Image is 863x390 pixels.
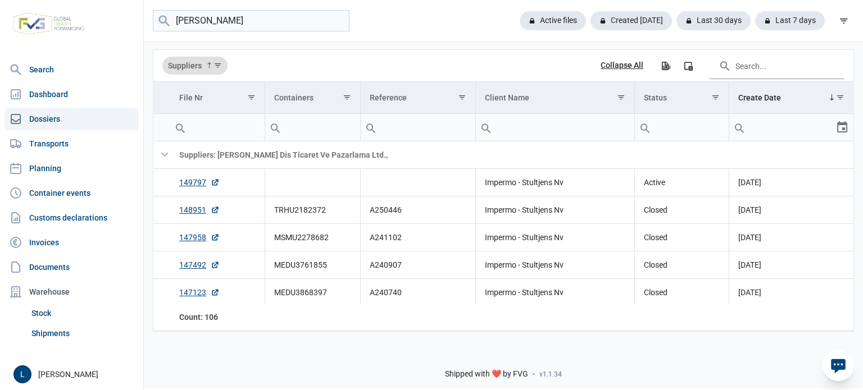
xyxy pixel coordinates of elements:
[247,93,256,102] span: Show filter options for column 'File Nr'
[676,11,751,30] div: Last 30 days
[179,311,256,323] div: File Nr Count: 106
[729,114,835,141] input: Filter cell
[644,93,667,102] div: Status
[27,303,139,323] a: Stock
[635,114,729,141] td: Filter cell
[4,83,139,105] a: Dashboard
[162,57,228,75] div: Suppliers
[214,61,222,70] span: Show filter options for column 'Suppliers'
[475,251,634,279] td: Impermo - Stultjens Nv
[678,56,698,76] div: Column Chooser
[265,224,360,251] td: MSMU2278682
[617,93,625,102] span: Show filter options for column 'Client Name'
[162,50,844,81] div: Data grid toolbar
[711,93,720,102] span: Show filter options for column 'Status'
[4,108,139,130] a: Dossiers
[520,11,586,30] div: Active files
[265,251,360,279] td: MEDU3761855
[475,279,634,306] td: Impermo - Stultjens Nv
[170,114,190,141] div: Search box
[4,231,139,254] a: Invoices
[4,207,139,229] a: Customs declarations
[834,11,854,31] div: filter
[635,279,729,306] td: Closed
[475,114,634,141] td: Filter cell
[539,370,562,379] span: v1.1.34
[179,93,203,102] div: File Nr
[655,56,675,76] div: Export all data to Excel
[475,196,634,224] td: Impermo - Stultjens Nv
[635,169,729,196] td: Active
[370,93,407,102] div: Reference
[635,251,729,279] td: Closed
[170,82,265,114] td: Column File Nr
[635,82,729,114] td: Column Status
[738,288,761,297] span: [DATE]
[265,279,360,306] td: MEDU3868397
[445,369,528,379] span: Shipped with ❤️ by FVG
[361,114,475,141] input: Filter cell
[361,114,381,141] div: Search box
[601,61,643,71] div: Collapse All
[274,93,314,102] div: Containers
[13,365,137,383] div: [PERSON_NAME]
[179,177,220,188] a: 149797
[485,93,529,102] div: Client Name
[265,196,360,224] td: TRHU2182372
[4,281,139,303] div: Warehouse
[179,287,220,298] a: 147123
[360,251,475,279] td: A240907
[27,323,139,343] a: Shipments
[476,114,496,141] div: Search box
[170,114,265,141] input: Filter cell
[755,11,825,30] div: Last 7 days
[738,260,761,269] span: [DATE]
[738,93,781,102] div: Create Date
[475,224,634,251] td: Impermo - Stultjens Nv
[265,114,360,141] td: Filter cell
[360,196,475,224] td: A250446
[836,93,844,102] span: Show filter options for column 'Create Date'
[738,233,761,242] span: [DATE]
[710,52,844,79] input: Search in the data grid
[179,259,220,270] a: 147492
[738,178,761,187] span: [DATE]
[4,58,139,81] a: Search
[4,157,139,180] a: Planning
[475,82,634,114] td: Column Client Name
[729,114,750,141] div: Search box
[265,114,285,141] div: Search box
[343,93,351,102] span: Show filter options for column 'Containers'
[179,232,220,243] a: 147958
[265,82,360,114] td: Column Containers
[458,93,466,102] span: Show filter options for column 'Reference'
[635,196,729,224] td: Closed
[4,132,139,155] a: Transports
[533,369,535,379] span: -
[4,182,139,204] a: Container events
[591,11,672,30] div: Created [DATE]
[153,10,349,32] input: Search dossiers
[170,114,265,141] td: Filter cell
[729,82,853,114] td: Column Create Date
[635,114,729,141] input: Filter cell
[265,114,360,141] input: Filter cell
[635,224,729,251] td: Closed
[360,82,475,114] td: Column Reference
[476,114,634,141] input: Filter cell
[170,141,853,169] td: Suppliers: [PERSON_NAME] Dis Ticaret Ve Pazarlama Ltd.,
[4,256,139,278] a: Documents
[738,205,761,214] span: [DATE]
[153,141,170,169] td: Collapse
[835,114,849,141] div: Select
[475,169,634,196] td: Impermo - Stultjens Nv
[360,224,475,251] td: A241102
[635,114,655,141] div: Search box
[729,114,853,141] td: Filter cell
[360,279,475,306] td: A240740
[360,114,475,141] td: Filter cell
[9,8,89,39] img: FVG - Global freight forwarding
[153,50,853,331] div: Data grid with 107 rows and 7 columns
[13,365,31,383] button: L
